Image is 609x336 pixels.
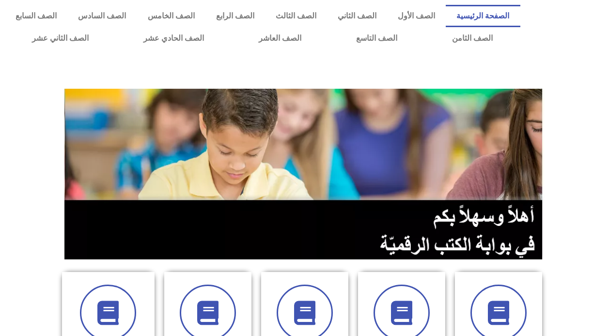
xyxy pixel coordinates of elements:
a: الصف الثالث [265,5,327,27]
a: الصف الثاني عشر [5,27,116,49]
a: الصف الأول [387,5,446,27]
a: الصف الرابع [205,5,265,27]
a: الصف السادس [67,5,137,27]
a: الصف الثاني [327,5,387,27]
a: الصف السابع [5,5,67,27]
a: الصف التاسع [329,27,425,49]
a: الصف العاشر [232,27,329,49]
a: الصف الثامن [425,27,520,49]
a: الصفحة الرئيسية [446,5,520,27]
a: الصف الحادي عشر [116,27,232,49]
a: الصف الخامس [137,5,205,27]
